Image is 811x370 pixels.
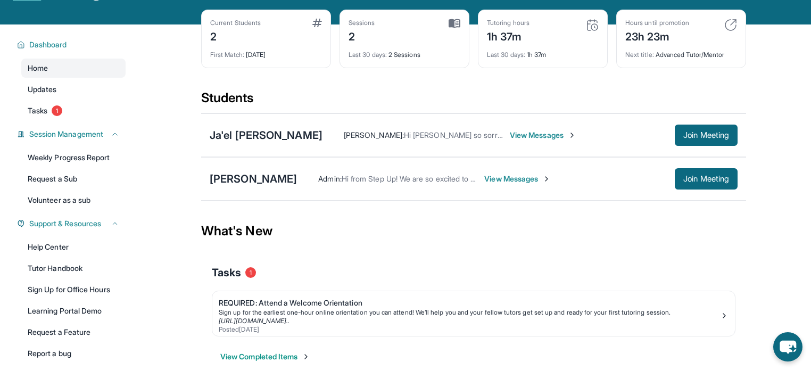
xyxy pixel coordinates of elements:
div: Current Students [210,19,261,27]
a: Volunteer as a sub [21,191,126,210]
span: Tasks [28,105,47,116]
div: 2 [210,27,261,44]
div: Posted [DATE] [219,325,720,334]
div: Tutoring hours [487,19,529,27]
span: 1 [52,105,62,116]
img: Chevron-Right [542,175,551,183]
a: Report a bug [21,344,126,363]
img: card [312,19,322,27]
a: Sign Up for Office Hours [21,280,126,299]
a: Learning Portal Demo [21,301,126,320]
div: 1h 37m [487,44,599,59]
button: chat-button [773,332,802,361]
span: Join Meeting [683,176,729,182]
div: Students [201,89,746,113]
button: Support & Resources [25,218,119,229]
span: View Messages [484,174,551,184]
span: Support & Resources [29,218,101,229]
img: card [724,19,737,31]
div: 2 [349,27,375,44]
button: Join Meeting [675,125,738,146]
span: [PERSON_NAME] : [344,130,404,139]
a: Help Center [21,237,126,257]
div: 23h 23m [625,27,689,44]
span: Tasks [212,265,241,280]
a: Updates [21,80,126,99]
div: Sessions [349,19,375,27]
img: card [586,19,599,31]
div: Sign up for the earliest one-hour online orientation you can attend! We’ll help you and your fell... [219,308,720,317]
button: View Completed Items [220,351,310,362]
div: What's New [201,208,746,254]
button: Dashboard [25,39,119,50]
a: Tasks1 [21,101,126,120]
a: Request a Feature [21,323,126,342]
a: Tutor Handbook [21,259,126,278]
div: 2 Sessions [349,44,460,59]
span: Admin : [318,174,341,183]
span: Last 30 days : [487,51,525,59]
span: View Messages [510,130,576,141]
div: Ja'el [PERSON_NAME] [210,128,322,143]
div: [DATE] [210,44,322,59]
img: Chevron-Right [568,131,576,139]
div: [PERSON_NAME] [210,171,297,186]
a: Weekly Progress Report [21,148,126,167]
span: Updates [28,84,57,95]
img: card [449,19,460,28]
span: First Match : [210,51,244,59]
span: Home [28,63,48,73]
a: [URL][DOMAIN_NAME].. [219,317,289,325]
span: Join Meeting [683,132,729,138]
div: 1h 37m [487,27,529,44]
span: 1 [245,267,256,278]
span: Session Management [29,129,103,139]
div: Advanced Tutor/Mentor [625,44,737,59]
div: Hours until promotion [625,19,689,27]
span: Dashboard [29,39,67,50]
a: Request a Sub [21,169,126,188]
span: Next title : [625,51,654,59]
a: Home [21,59,126,78]
span: Last 30 days : [349,51,387,59]
div: REQUIRED: Attend a Welcome Orientation [219,298,720,308]
button: Session Management [25,129,119,139]
a: REQUIRED: Attend a Welcome OrientationSign up for the earliest one-hour online orientation you ca... [212,291,735,336]
button: Join Meeting [675,168,738,190]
